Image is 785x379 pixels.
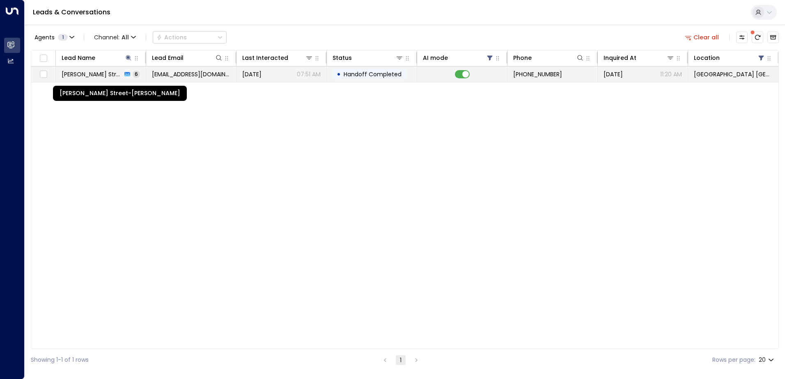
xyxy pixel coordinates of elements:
[660,70,682,78] p: 11:20 AM
[62,70,122,78] span: Corey Street-Coffman
[156,34,187,41] div: Actions
[34,34,55,40] span: Agents
[423,53,494,63] div: AI mode
[604,53,675,63] div: Inquired At
[91,32,139,43] span: Channel:
[152,70,230,78] span: coffmad@gmail.com
[242,53,288,63] div: Last Interacted
[333,53,352,63] div: Status
[513,53,584,63] div: Phone
[31,356,89,364] div: Showing 1-1 of 1 rows
[38,53,48,64] span: Toggle select all
[694,53,720,63] div: Location
[759,354,776,366] div: 20
[152,53,184,63] div: Lead Email
[344,70,402,78] span: Handoff Completed
[38,69,48,80] span: Toggle select row
[297,70,321,78] p: 07:51 AM
[423,53,448,63] div: AI mode
[122,34,129,41] span: All
[337,67,341,81] div: •
[153,31,227,43] div: Button group with a nested menu
[62,53,95,63] div: Lead Name
[513,70,562,78] span: +447923000000
[153,31,227,43] button: Actions
[380,355,422,365] nav: pagination navigation
[58,34,68,41] span: 1
[242,53,313,63] div: Last Interacted
[396,355,406,365] button: page 1
[604,70,623,78] span: Sep 07, 2025
[133,71,140,78] span: 6
[62,53,133,63] div: Lead Name
[767,32,779,43] button: Archived Leads
[31,32,77,43] button: Agents1
[736,32,748,43] button: Customize
[91,32,139,43] button: Channel:All
[712,356,755,364] label: Rows per page:
[682,32,723,43] button: Clear all
[333,53,404,63] div: Status
[33,7,110,17] a: Leads & Conversations
[53,86,187,101] div: [PERSON_NAME] Street-[PERSON_NAME]
[694,70,773,78] span: Space Station Castle Bromwich
[242,70,262,78] span: Sep 19, 2025
[152,53,223,63] div: Lead Email
[752,32,763,43] span: There are new threads available. Refresh the grid to view the latest updates.
[694,53,765,63] div: Location
[604,53,636,63] div: Inquired At
[513,53,532,63] div: Phone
